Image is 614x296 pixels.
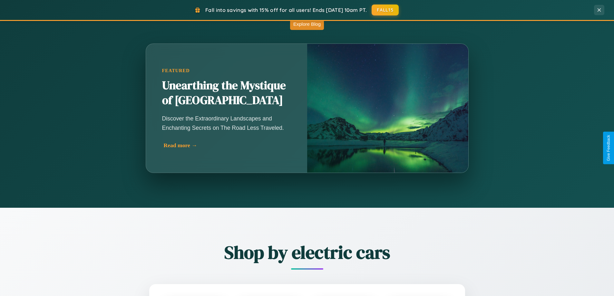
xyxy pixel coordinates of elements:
[205,7,367,13] span: Fall into savings with 15% off for all users! Ends [DATE] 10am PT.
[606,135,611,161] div: Give Feedback
[290,18,324,30] button: Explore Blog
[162,78,291,108] h2: Unearthing the Mystique of [GEOGRAPHIC_DATA]
[114,240,501,265] h2: Shop by electric cars
[162,68,291,73] div: Featured
[164,142,293,149] div: Read more →
[372,5,399,15] button: FALL15
[162,114,291,132] p: Discover the Extraordinary Landscapes and Enchanting Secrets on The Road Less Traveled.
